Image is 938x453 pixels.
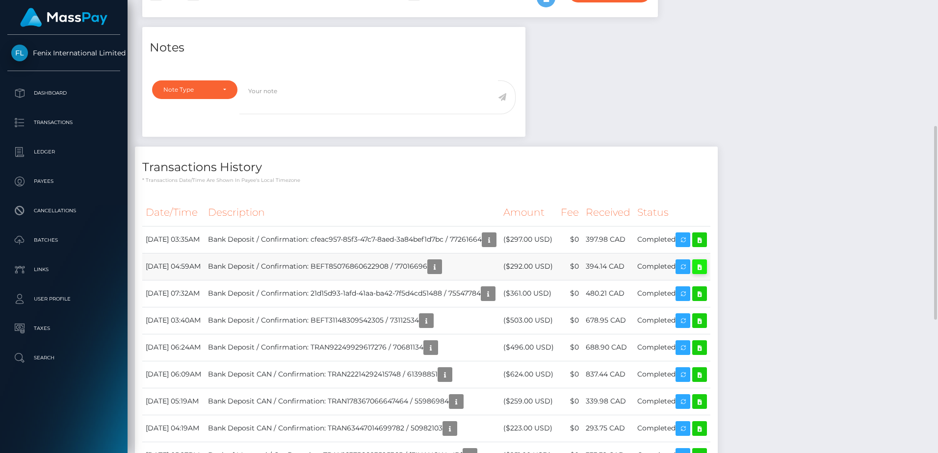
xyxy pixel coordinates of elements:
[152,80,237,99] button: Note Type
[11,233,116,248] p: Batches
[7,346,120,370] a: Search
[142,388,205,415] td: [DATE] 05:19AM
[634,415,710,442] td: Completed
[634,280,710,307] td: Completed
[582,388,634,415] td: 339.98 CAD
[500,415,557,442] td: ($223.00 USD)
[11,145,116,159] p: Ledger
[500,388,557,415] td: ($259.00 USD)
[7,140,120,164] a: Ledger
[142,280,205,307] td: [DATE] 07:32AM
[557,280,582,307] td: $0
[557,415,582,442] td: $0
[582,199,634,226] th: Received
[205,280,500,307] td: Bank Deposit / Confirmation: 21d15d93-1afd-41aa-ba42-7f5d4cd51488 / 75547784
[142,361,205,388] td: [DATE] 06:09AM
[142,253,205,280] td: [DATE] 04:59AM
[205,253,500,280] td: Bank Deposit / Confirmation: BEFT85076860622908 / 77016696
[634,253,710,280] td: Completed
[11,174,116,189] p: Payees
[582,307,634,334] td: 678.95 CAD
[11,203,116,218] p: Cancellations
[7,287,120,311] a: User Profile
[634,307,710,334] td: Completed
[11,321,116,336] p: Taxes
[142,159,710,176] h4: Transactions History
[500,280,557,307] td: ($361.00 USD)
[11,45,28,61] img: Fenix International Limited
[557,199,582,226] th: Fee
[205,334,500,361] td: Bank Deposit / Confirmation: TRAN92249929617276 / 70681134
[634,361,710,388] td: Completed
[557,307,582,334] td: $0
[634,226,710,253] td: Completed
[557,334,582,361] td: $0
[634,199,710,226] th: Status
[7,110,120,135] a: Transactions
[634,334,710,361] td: Completed
[7,257,120,282] a: Links
[582,415,634,442] td: 293.75 CAD
[500,226,557,253] td: ($297.00 USD)
[500,334,557,361] td: ($496.00 USD)
[205,388,500,415] td: Bank Deposit CAN / Confirmation: TRAN178367066647464 / 55986984
[7,228,120,252] a: Batches
[150,39,518,56] h4: Notes
[142,199,205,226] th: Date/Time
[205,361,500,388] td: Bank Deposit CAN / Confirmation: TRAN22214292415748 / 61398851
[582,361,634,388] td: 837.44 CAD
[205,226,500,253] td: Bank Deposit / Confirmation: cfeac957-85f3-47c7-8aed-3a84bef1d7bc / 77261664
[7,199,120,223] a: Cancellations
[557,226,582,253] td: $0
[205,415,500,442] td: Bank Deposit CAN / Confirmation: TRAN63447014699782 / 50982103
[500,199,557,226] th: Amount
[11,292,116,306] p: User Profile
[142,415,205,442] td: [DATE] 04:19AM
[634,388,710,415] td: Completed
[142,307,205,334] td: [DATE] 03:40AM
[557,253,582,280] td: $0
[142,334,205,361] td: [DATE] 06:24AM
[20,8,107,27] img: MassPay Logo
[500,361,557,388] td: ($624.00 USD)
[500,253,557,280] td: ($292.00 USD)
[582,226,634,253] td: 397.98 CAD
[557,361,582,388] td: $0
[11,262,116,277] p: Links
[11,351,116,365] p: Search
[7,169,120,194] a: Payees
[205,307,500,334] td: Bank Deposit / Confirmation: BEFT31148309542305 / 73112534
[500,307,557,334] td: ($503.00 USD)
[205,199,500,226] th: Description
[11,115,116,130] p: Transactions
[582,280,634,307] td: 480.21 CAD
[142,176,710,184] p: * Transactions date/time are shown in payee's local timezone
[142,226,205,253] td: [DATE] 03:35AM
[7,81,120,105] a: Dashboard
[11,86,116,101] p: Dashboard
[163,86,215,94] div: Note Type
[582,334,634,361] td: 688.90 CAD
[557,388,582,415] td: $0
[582,253,634,280] td: 394.14 CAD
[7,316,120,341] a: Taxes
[7,49,120,57] span: Fenix International Limited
